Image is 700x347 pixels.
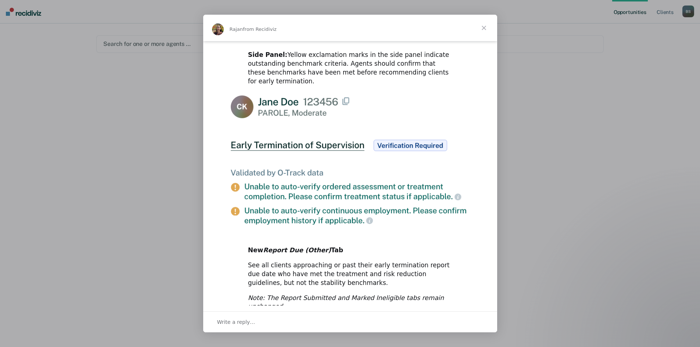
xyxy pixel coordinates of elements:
[248,51,452,86] div: Yellow exclamation marks in the side panel indicate outstanding benchmark criteria. Agents should...
[248,294,444,310] i: Note: The Report Submitted and Marked Ineligible tabs remain unchanged.
[203,311,497,332] div: Open conversation and reply
[263,246,331,254] i: Report Due (Other)
[230,26,243,32] span: Rajan
[217,317,255,327] span: Write a reply…
[248,261,452,287] div: See all clients approaching or past their early termination report due date who have met the trea...
[248,246,343,254] b: New Tab
[243,26,277,32] span: from Recidiviz
[471,15,497,41] span: Close
[248,51,287,58] b: Side Panel:
[212,24,224,35] img: Profile image for Rajan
